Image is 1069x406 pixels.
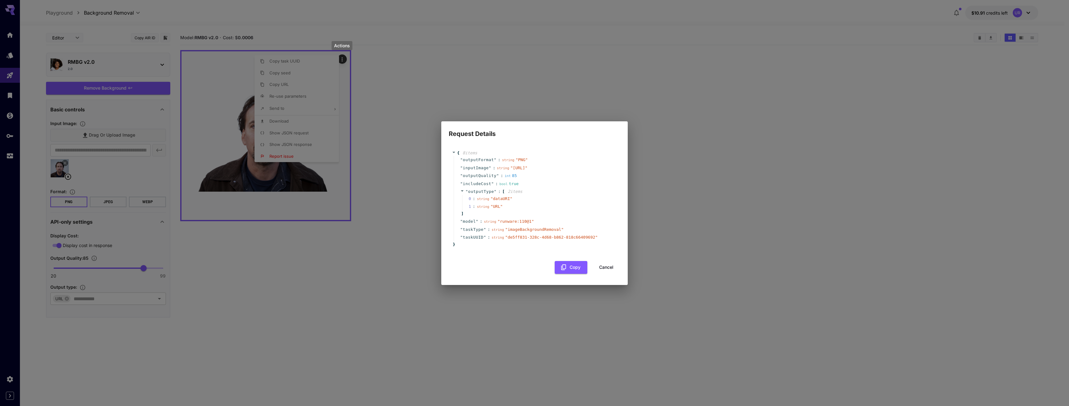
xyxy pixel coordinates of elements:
span: string [502,158,514,162]
span: " [460,219,463,224]
div: true [499,181,519,187]
div: Actions [332,41,352,50]
span: " imageBackgroundRemoval " [505,227,564,232]
span: " de5ff831-328c-4d68-b862-818c66409692 " [505,235,598,240]
span: : [498,189,501,195]
span: " [491,181,494,186]
div: 85 [505,173,517,179]
span: model [463,218,476,225]
div: : [473,203,475,210]
span: " [484,235,486,240]
span: string [477,205,489,209]
span: " [489,166,491,170]
span: bool [499,182,508,186]
span: " [460,173,463,178]
span: includeCost [463,181,491,187]
span: taskUUID [463,234,484,240]
span: " runware:110@1 " [498,219,534,224]
span: 1 [469,203,477,210]
span: inputImage [463,165,489,171]
span: " URL " [490,204,502,209]
span: string [484,220,496,224]
span: : [493,165,495,171]
span: ] [460,211,464,217]
span: " [494,157,496,162]
span: int [505,174,511,178]
span: : [498,157,501,163]
span: " [460,235,463,240]
span: outputType [468,189,494,194]
span: " [476,219,478,224]
span: " [484,227,486,232]
span: string [492,228,504,232]
span: { [457,150,460,156]
span: } [452,241,455,248]
span: : [501,173,503,179]
span: 8 item s [463,151,477,155]
span: " [460,181,463,186]
span: string [492,236,504,240]
div: : [473,196,475,202]
span: " [497,173,499,178]
span: 2 item s [508,189,522,194]
span: " [460,227,463,232]
span: " PNG " [516,157,528,162]
h2: Request Details [441,121,628,139]
span: " dataURI " [490,196,512,201]
button: Copy [555,261,587,274]
span: : [488,234,490,240]
span: outputQuality [463,173,496,179]
span: [ [502,189,505,195]
span: 0 [469,196,477,202]
span: " [494,189,497,194]
button: Cancel [592,261,620,274]
span: : [480,218,482,225]
span: string [477,197,489,201]
span: " [URL] " [511,166,528,170]
span: " [466,189,468,194]
span: : [488,226,490,233]
span: outputFormat [463,157,494,163]
span: string [497,166,509,170]
span: : [495,181,498,187]
span: " [460,166,463,170]
span: " [460,157,463,162]
span: taskType [463,226,484,233]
